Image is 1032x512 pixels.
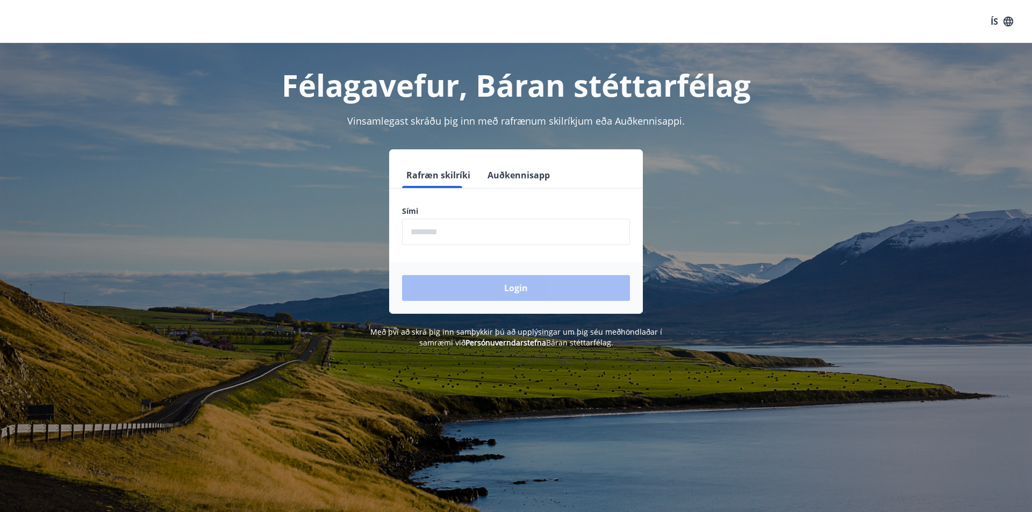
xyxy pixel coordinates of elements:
label: Sími [402,206,630,217]
a: Persónuverndarstefna [465,337,546,348]
button: Auðkennisapp [483,162,554,188]
button: Rafræn skilríki [402,162,475,188]
button: ÍS [985,12,1019,31]
span: Með því að skrá þig inn samþykkir þú að upplýsingar um þig séu meðhöndlaðar í samræmi við Báran s... [370,327,662,348]
span: Vinsamlegast skráðu þig inn með rafrænum skilríkjum eða Auðkennisappi. [347,114,685,127]
h1: Félagavefur, Báran stéttarfélag [142,64,890,105]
